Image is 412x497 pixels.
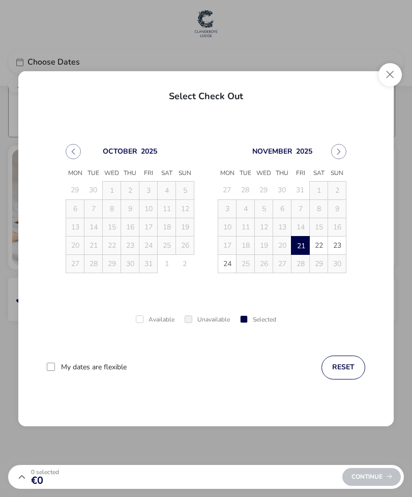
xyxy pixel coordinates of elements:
label: My dates are flexible [61,364,127,371]
td: 30 [273,181,291,199]
button: Choose Year [296,146,312,156]
span: Sat [158,166,176,181]
span: Continue [351,474,392,480]
td: 13 [66,218,84,236]
span: Sat [310,166,328,181]
td: 24 [139,236,158,254]
td: 2 [121,181,139,199]
td: 14 [291,218,310,236]
td: 23 [328,236,346,254]
td: 27 [66,254,84,273]
td: 27 [273,254,291,273]
td: 27 [218,181,237,199]
td: 5 [176,181,194,199]
span: 24 [218,255,236,273]
td: 15 [103,218,121,236]
td: 11 [237,218,255,236]
td: 13 [273,218,291,236]
td: 9 [328,199,346,218]
td: 29 [66,181,84,199]
td: 12 [176,199,194,218]
td: 10 [218,218,237,236]
td: 14 [84,218,103,236]
span: Thu [121,166,139,181]
td: 8 [310,199,328,218]
button: Choose Year [141,146,157,156]
td: 28 [237,181,255,199]
span: Fri [291,166,310,181]
span: Tue [84,166,103,181]
span: Thu [273,166,291,181]
td: 9 [121,199,139,218]
span: Mon [66,166,84,181]
div: Continue [342,468,401,486]
td: 20 [273,236,291,254]
button: Choose Month [103,146,137,156]
td: 2 [176,254,194,273]
div: Unavailable [185,316,230,323]
td: 22 [310,236,328,254]
td: 22 [103,236,121,254]
span: Fri [139,166,158,181]
div: Selected [240,316,276,323]
td: 8 [103,199,121,218]
h2: Select Check Out [26,79,386,109]
button: Close [378,63,402,86]
div: Choose Date [56,132,356,285]
td: 29 [103,254,121,273]
span: €0 [31,476,59,486]
td: 25 [158,236,176,254]
td: 11 [158,199,176,218]
td: 17 [218,236,237,254]
td: 21 [291,236,310,254]
td: 19 [255,236,273,254]
td: 30 [121,254,139,273]
td: 10 [139,199,158,218]
td: 7 [84,199,103,218]
td: 26 [176,236,194,254]
td: 7 [291,199,310,218]
div: Available [136,316,174,323]
td: 6 [273,199,291,218]
span: Tue [237,166,255,181]
td: 16 [121,218,139,236]
td: 31 [291,181,310,199]
td: 16 [328,218,346,236]
td: 29 [255,181,273,199]
td: 1 [310,181,328,199]
td: 3 [218,199,237,218]
td: 1 [103,181,121,199]
span: Sun [328,166,346,181]
td: 3 [139,181,158,199]
span: Wed [255,166,273,181]
td: 21 [84,236,103,254]
td: 5 [255,199,273,218]
span: Wed [103,166,121,181]
button: Next Month [331,144,346,159]
td: 20 [66,236,84,254]
td: 24 [218,254,237,273]
td: 30 [84,181,103,199]
td: 25 [237,254,255,273]
td: 30 [328,254,346,273]
td: 4 [158,181,176,199]
td: 23 [121,236,139,254]
td: 17 [139,218,158,236]
button: Choose Month [252,146,292,156]
td: 28 [84,254,103,273]
span: 22 [310,237,328,254]
td: 4 [237,199,255,218]
td: 2 [328,181,346,199]
td: 18 [158,218,176,236]
td: 19 [176,218,194,236]
td: 28 [291,254,310,273]
td: 18 [237,236,255,254]
td: 6 [66,199,84,218]
td: 29 [310,254,328,273]
td: 26 [255,254,273,273]
button: Previous Month [66,144,81,159]
td: 31 [139,254,158,273]
span: Sun [176,166,194,181]
button: reset [321,356,365,379]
